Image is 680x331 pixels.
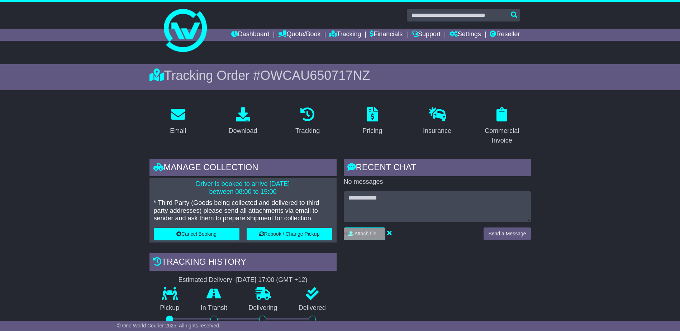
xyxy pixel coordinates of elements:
[418,105,456,138] a: Insurance
[228,126,257,136] div: Download
[473,105,531,148] a: Commercial Invoice
[484,227,531,240] button: Send a Message
[117,323,220,328] span: © One World Courier 2025. All rights reserved.
[236,276,308,284] div: [DATE] 17:00 (GMT +12)
[154,228,239,240] button: Cancel Booking
[154,180,332,196] p: Driver is booked to arrive [DATE] between 08:00 to 15:00
[149,276,337,284] div: Estimated Delivery -
[344,178,531,186] p: No messages
[238,304,288,312] p: Delivering
[154,199,332,222] p: * Third Party (Goods being collected and delivered to third party addresses) please send all atta...
[278,29,320,41] a: Quote/Book
[450,29,481,41] a: Settings
[412,29,441,41] a: Support
[170,126,186,136] div: Email
[423,126,451,136] div: Insurance
[370,29,403,41] a: Financials
[224,105,262,138] a: Download
[247,228,332,240] button: Rebook / Change Pickup
[478,126,526,145] div: Commercial Invoice
[149,68,531,83] div: Tracking Order #
[344,159,531,178] div: RECENT CHAT
[329,29,361,41] a: Tracking
[190,304,238,312] p: In Transit
[165,105,191,138] a: Email
[149,253,337,273] div: Tracking history
[490,29,520,41] a: Reseller
[362,126,382,136] div: Pricing
[295,126,320,136] div: Tracking
[260,68,370,83] span: OWCAU650717NZ
[231,29,270,41] a: Dashboard
[149,304,190,312] p: Pickup
[288,304,337,312] p: Delivered
[291,105,324,138] a: Tracking
[358,105,387,138] a: Pricing
[149,159,337,178] div: Manage collection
